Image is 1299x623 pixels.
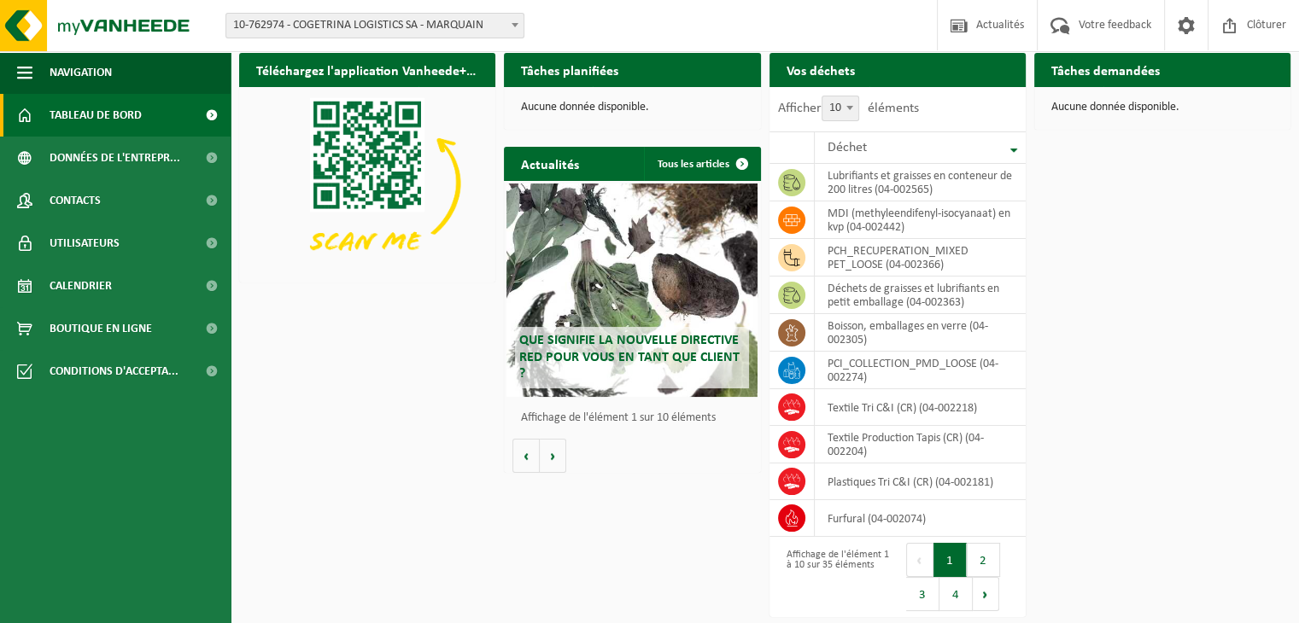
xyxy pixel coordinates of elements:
td: PCI_COLLECTION_PMD_LOOSE (04-002274) [815,352,1026,389]
h2: Tâches planifiées [504,53,635,86]
a: Tous les articles [644,147,759,181]
span: 10 [822,96,858,120]
button: 2 [967,543,1000,577]
button: 3 [906,577,939,611]
span: 10-762974 - COGETRINA LOGISTICS SA - MARQUAIN [225,13,524,38]
td: déchets de graisses et lubrifiants en petit emballage (04-002363) [815,277,1026,314]
h2: Tâches demandées [1034,53,1177,86]
td: boisson, emballages en verre (04-002305) [815,314,1026,352]
td: Plastiques Tri C&I (CR) (04-002181) [815,463,1026,500]
span: Navigation [50,51,112,94]
button: Volgende [540,439,566,473]
td: lubrifiants et graisses en conteneur de 200 litres (04-002565) [815,164,1026,201]
span: 10-762974 - COGETRINA LOGISTICS SA - MARQUAIN [226,14,524,38]
button: 4 [939,577,973,611]
td: PCH_RECUPERATION_MIXED PET_LOOSE (04-002366) [815,239,1026,277]
label: Afficher éléments [778,102,919,115]
button: Next [973,577,999,611]
h2: Actualités [504,147,596,180]
button: 1 [933,543,967,577]
p: Aucune donnée disponible. [1051,102,1273,114]
td: Textile Production Tapis (CR) (04-002204) [815,426,1026,463]
span: Calendrier [50,265,112,307]
h2: Téléchargez l'application Vanheede+ maintenant! [239,53,495,86]
span: Déchet [828,141,867,154]
p: Aucune donnée disponible. [521,102,743,114]
span: Contacts [50,179,101,222]
img: Download de VHEPlus App [239,87,495,279]
button: Vorige [512,439,540,473]
span: Tableau de bord [50,94,142,137]
span: Utilisateurs [50,222,120,265]
span: 10 [822,96,859,121]
span: Données de l'entrepr... [50,137,180,179]
button: Previous [906,543,933,577]
span: Conditions d'accepta... [50,350,178,393]
td: MDI (methyleendifenyl-isocyanaat) en kvp (04-002442) [815,201,1026,239]
span: Boutique en ligne [50,307,152,350]
a: Que signifie la nouvelle directive RED pour vous en tant que client ? [506,183,758,397]
div: Affichage de l'élément 1 à 10 sur 35 éléments [778,541,889,613]
span: Que signifie la nouvelle directive RED pour vous en tant que client ? [519,334,740,380]
p: Affichage de l'élément 1 sur 10 éléments [521,412,752,424]
td: Textile Tri C&I (CR) (04-002218) [815,389,1026,426]
td: Furfural (04-002074) [815,500,1026,537]
h2: Vos déchets [769,53,872,86]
